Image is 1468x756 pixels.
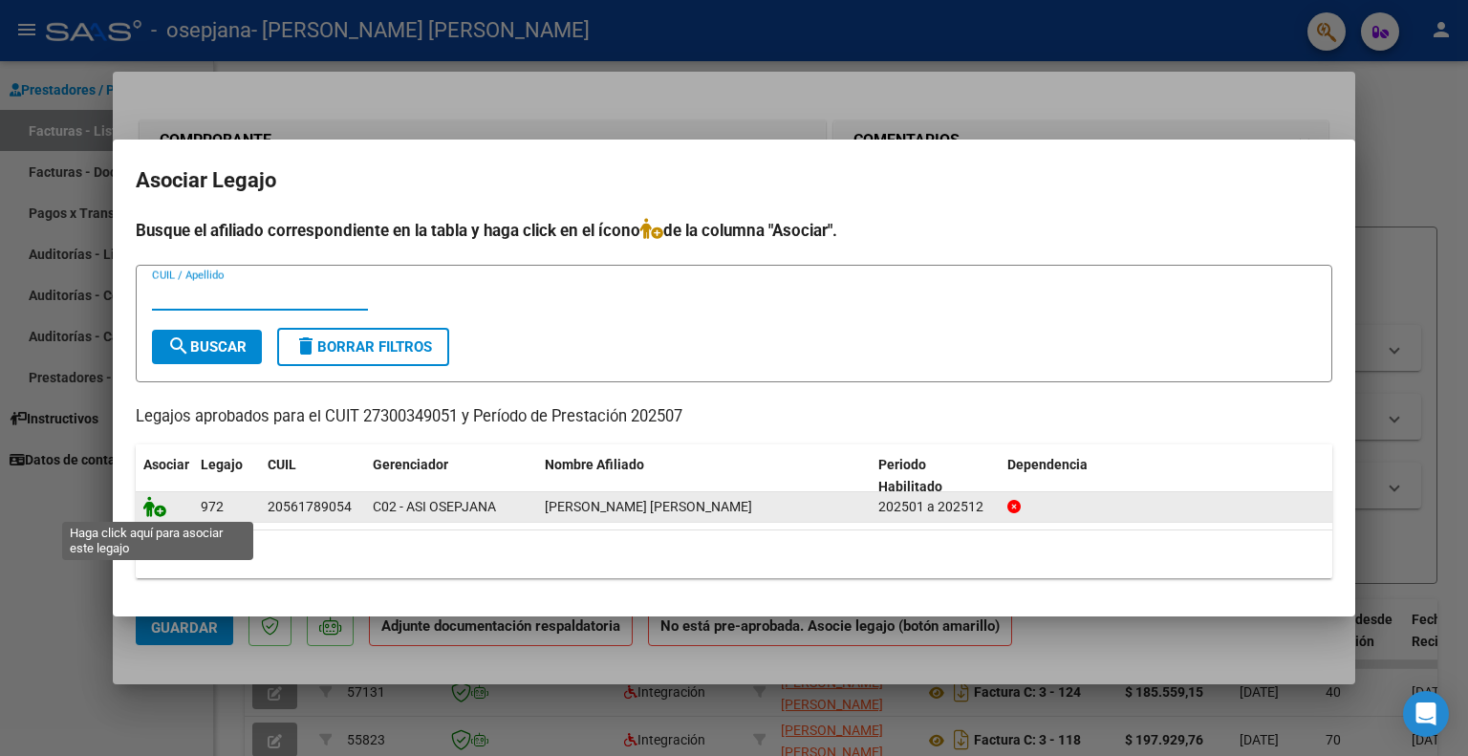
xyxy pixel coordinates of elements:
[167,338,247,356] span: Buscar
[268,457,296,472] span: CUIL
[878,496,992,518] div: 202501 a 202512
[277,328,449,366] button: Borrar Filtros
[545,499,752,514] span: MARIÑO MARCOS TOBIAS
[373,457,448,472] span: Gerenciador
[537,444,871,508] datatable-header-cell: Nombre Afiliado
[878,457,942,494] span: Periodo Habilitado
[167,335,190,357] mat-icon: search
[373,499,496,514] span: C02 - ASI OSEPJANA
[1000,444,1333,508] datatable-header-cell: Dependencia
[136,405,1332,429] p: Legajos aprobados para el CUIT 27300349051 y Período de Prestación 202507
[268,496,352,518] div: 20561789054
[136,530,1332,578] div: 1 registros
[365,444,537,508] datatable-header-cell: Gerenciador
[201,457,243,472] span: Legajo
[193,444,260,508] datatable-header-cell: Legajo
[1007,457,1088,472] span: Dependencia
[201,499,224,514] span: 972
[143,457,189,472] span: Asociar
[260,444,365,508] datatable-header-cell: CUIL
[294,335,317,357] mat-icon: delete
[1403,691,1449,737] div: Open Intercom Messenger
[136,162,1332,199] h2: Asociar Legajo
[294,338,432,356] span: Borrar Filtros
[152,330,262,364] button: Buscar
[545,457,644,472] span: Nombre Afiliado
[136,218,1332,243] h4: Busque el afiliado correspondiente en la tabla y haga click en el ícono de la columna "Asociar".
[871,444,1000,508] datatable-header-cell: Periodo Habilitado
[136,444,193,508] datatable-header-cell: Asociar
